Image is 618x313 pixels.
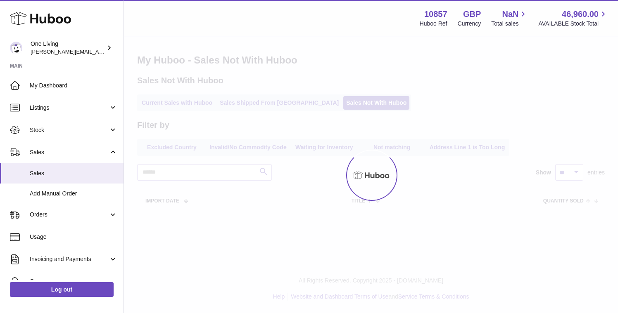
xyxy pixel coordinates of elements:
span: Add Manual Order [30,190,117,198]
span: Invoicing and Payments [30,255,109,263]
a: Log out [10,282,114,297]
span: Cases [30,278,117,285]
span: Total sales [491,20,528,28]
a: 46,960.00 AVAILABLE Stock Total [538,9,608,28]
span: [PERSON_NAME][EMAIL_ADDRESS][DOMAIN_NAME] [31,48,166,55]
span: Orders [30,211,109,219]
span: Sales [30,148,109,156]
div: Huboo Ref [420,20,447,28]
span: 46,960.00 [562,9,599,20]
span: Listings [30,104,109,112]
div: One Living [31,40,105,56]
a: NaN Total sales [491,9,528,28]
span: Stock [30,126,109,134]
strong: 10857 [424,9,447,20]
span: My Dashboard [30,82,117,89]
span: NaN [502,9,518,20]
span: Usage [30,233,117,241]
img: Jessica@oneliving.com [10,42,22,54]
strong: GBP [463,9,481,20]
span: Sales [30,169,117,177]
div: Currency [458,20,481,28]
span: AVAILABLE Stock Total [538,20,608,28]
